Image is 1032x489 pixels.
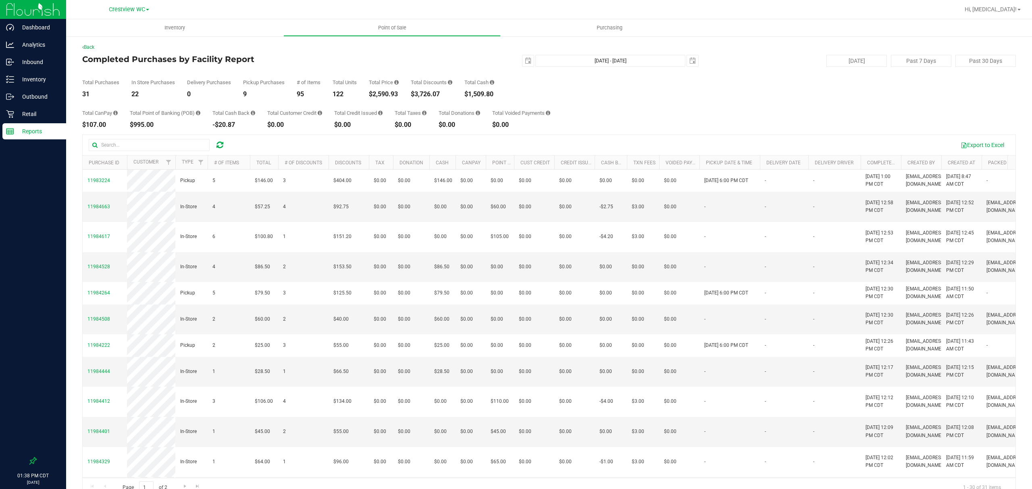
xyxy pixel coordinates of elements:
[374,289,386,297] span: $0.00
[906,364,945,379] span: [EMAIL_ADDRESS][DOMAIN_NAME]
[946,311,977,327] span: [DATE] 12:26 PM CDT
[522,55,534,66] span: select
[492,122,550,128] div: $0.00
[374,368,386,375] span: $0.00
[6,75,14,83] inline-svg: Inventory
[255,177,273,184] span: $146.00
[6,41,14,49] inline-svg: Analytics
[906,285,945,300] span: [EMAIL_ADDRESS][DOMAIN_NAME]
[130,122,200,128] div: $995.00
[988,160,1013,166] a: Packed By
[492,160,549,166] a: Point of Banking (POB)
[374,263,386,271] span: $0.00
[946,394,977,409] span: [DATE] 12:10 PM CDT
[765,177,766,184] span: -
[632,368,644,375] span: $0.00
[411,80,452,85] div: Total Discounts
[955,55,1016,67] button: Past 30 Days
[398,233,410,240] span: $0.00
[986,364,1026,379] span: [EMAIL_ADDRESS][DOMAIN_NAME]
[87,178,110,183] span: 11983224
[256,160,271,166] a: Total
[519,233,531,240] span: $0.00
[255,315,270,323] span: $60.00
[267,122,322,128] div: $0.00
[333,91,357,97] div: 122
[765,368,766,375] span: -
[297,91,320,97] div: 95
[632,177,644,184] span: $0.00
[559,368,572,375] span: $0.00
[395,122,427,128] div: $0.00
[866,173,896,188] span: [DATE] 1:00 PM CDT
[422,110,427,116] i: Sum of the total taxes for all purchases in the date range.
[87,234,110,239] span: 11984617
[906,394,945,409] span: [EMAIL_ADDRESS][DOMAIN_NAME]
[283,289,286,297] span: 3
[87,342,110,348] span: 11984222
[66,19,283,36] a: Inventory
[180,233,197,240] span: In-Store
[398,368,410,375] span: $0.00
[986,259,1026,274] span: [EMAIL_ADDRESS][DOMAIN_NAME]
[986,342,988,349] span: -
[14,23,62,32] p: Dashboard
[6,58,14,66] inline-svg: Inbound
[434,315,449,323] span: $60.00
[632,289,644,297] span: $0.00
[765,289,766,297] span: -
[109,6,145,13] span: Crestview WC
[599,315,612,323] span: $0.00
[369,91,399,97] div: $2,590.93
[519,342,531,349] span: $0.00
[946,229,977,244] span: [DATE] 12:45 PM CDT
[946,338,977,353] span: [DATE] 11:43 AM CDT
[460,177,473,184] span: $0.00
[866,229,896,244] span: [DATE] 12:53 PM CDT
[704,203,705,211] span: -
[866,364,896,379] span: [DATE] 12:17 PM CDT
[813,203,814,211] span: -
[687,55,698,66] span: select
[285,160,322,166] a: # of Discounts
[561,160,594,166] a: Credit Issued
[946,259,977,274] span: [DATE] 12:29 PM CDT
[255,203,270,211] span: $57.25
[490,80,494,85] i: Sum of the successful, non-voided cash payment transactions for all purchases in the date range. ...
[434,177,452,184] span: $146.00
[599,177,612,184] span: $0.00
[491,203,506,211] span: $60.00
[283,19,501,36] a: Point of Sale
[519,263,531,271] span: $0.00
[212,177,215,184] span: 5
[398,203,410,211] span: $0.00
[906,173,945,188] span: [EMAIL_ADDRESS][DOMAIN_NAME]
[131,91,175,97] div: 22
[283,203,286,211] span: 4
[519,368,531,375] span: $0.00
[826,55,887,67] button: [DATE]
[559,342,572,349] span: $0.00
[212,233,215,240] span: 6
[519,315,531,323] span: $0.00
[283,177,286,184] span: 3
[87,369,110,374] span: 11984444
[986,394,1026,409] span: [EMAIL_ADDRESS][DOMAIN_NAME]
[948,160,975,166] a: Created At
[180,342,195,349] span: Pickup
[82,122,118,128] div: $107.00
[813,342,814,349] span: -
[491,289,503,297] span: $0.00
[14,75,62,84] p: Inventory
[491,263,503,271] span: $0.00
[813,289,814,297] span: -
[182,159,193,165] a: Type
[154,24,196,31] span: Inventory
[501,19,718,36] a: Purchasing
[180,203,197,211] span: In-Store
[460,342,473,349] span: $0.00
[491,342,503,349] span: $0.00
[374,203,386,211] span: $0.00
[559,289,572,297] span: $0.00
[113,110,118,116] i: Sum of the successful, non-voided CanPay payment transactions for all purchases in the date range.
